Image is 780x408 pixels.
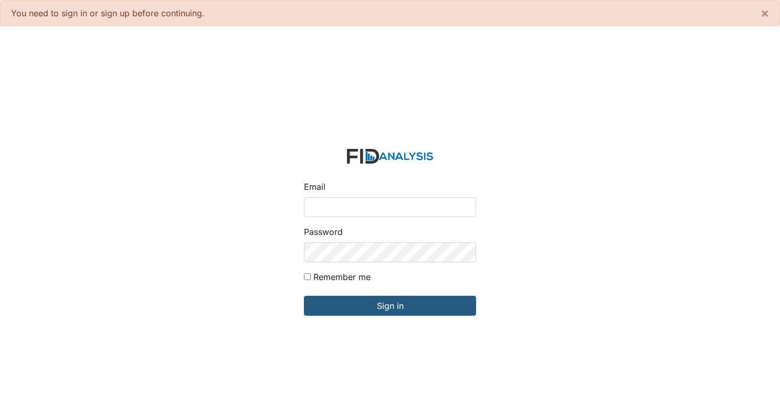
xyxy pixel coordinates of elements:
[761,5,769,20] span: ×
[304,180,325,193] label: Email
[750,1,779,26] button: ×
[304,226,343,238] label: Password
[313,271,371,283] label: Remember me
[304,296,476,316] input: Sign in
[347,149,433,164] img: logo-2fc8c6e3336f68795322cb6e9a2b9007179b544421de10c17bdaae8622450297.svg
